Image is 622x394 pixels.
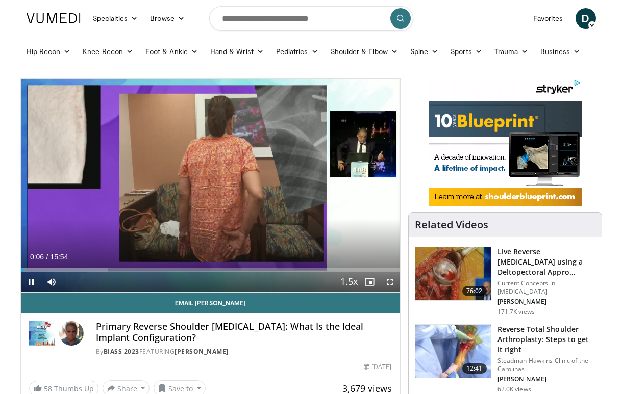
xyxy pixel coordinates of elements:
[104,347,139,356] a: BIASS 2023
[497,247,595,277] h3: Live Reverse [MEDICAL_DATA] using a Deltopectoral Appro…
[429,78,582,206] iframe: Advertisement
[497,308,535,316] p: 171.7K views
[50,253,68,261] span: 15:54
[497,324,595,355] h3: Reverse Total Shoulder Arthroplasty: Steps to get it right
[139,41,204,62] a: Foot & Ankle
[77,41,139,62] a: Knee Recon
[415,324,595,393] a: 12:41 Reverse Total Shoulder Arthroplasty: Steps to get it right Steadman Hawkins Clinic of the C...
[380,272,400,292] button: Fullscreen
[497,298,595,306] p: [PERSON_NAME]
[87,8,144,29] a: Specialties
[144,8,191,29] a: Browse
[325,41,404,62] a: Shoulder & Elbow
[21,272,41,292] button: Pause
[21,268,400,272] div: Progress Bar
[96,321,392,343] h4: Primary Reverse Shoulder [MEDICAL_DATA]: What Is the Ideal Implant Configuration?
[497,357,595,373] p: Steadman Hawkins Clinic of the Carolinas
[415,325,491,378] img: 326034_0000_1.png.150x105_q85_crop-smart_upscale.jpg
[576,8,596,29] a: D
[339,272,359,292] button: Playback Rate
[415,247,595,316] a: 76:02 Live Reverse [MEDICAL_DATA] using a Deltopectoral Appro… Current Concepts in [MEDICAL_DATA]...
[534,41,586,62] a: Business
[29,321,55,346] img: BIASS 2023
[209,6,413,31] input: Search topics, interventions
[415,219,488,231] h4: Related Videos
[20,41,77,62] a: Hip Recon
[21,293,400,313] a: Email [PERSON_NAME]
[462,363,487,374] span: 12:41
[404,41,444,62] a: Spine
[27,13,81,23] img: VuMedi Logo
[497,279,595,296] p: Current Concepts in [MEDICAL_DATA]
[497,375,595,383] p: [PERSON_NAME]
[364,362,391,372] div: [DATE]
[46,253,48,261] span: /
[444,41,488,62] a: Sports
[527,8,569,29] a: Favorites
[462,286,487,296] span: 76:02
[415,247,491,300] img: 684033_3.png.150x105_q85_crop-smart_upscale.jpg
[41,272,62,292] button: Mute
[30,253,44,261] span: 0:06
[96,347,392,356] div: By FEATURING
[21,79,400,293] video-js: Video Player
[488,41,535,62] a: Trauma
[59,321,84,346] img: Avatar
[204,41,270,62] a: Hand & Wrist
[44,384,52,393] span: 58
[497,385,531,393] p: 62.0K views
[270,41,325,62] a: Pediatrics
[175,347,229,356] a: [PERSON_NAME]
[359,272,380,292] button: Enable picture-in-picture mode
